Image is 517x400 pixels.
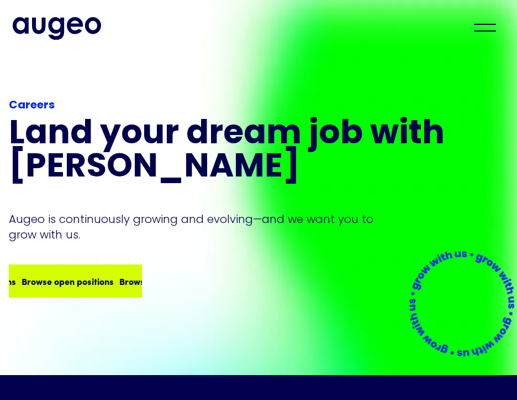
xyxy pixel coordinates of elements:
[9,264,142,298] a: Browse open positionsBrowse open positions
[111,274,203,288] div: Browse open positions
[9,100,55,111] strong: Careers
[13,17,101,39] a: home
[9,211,389,242] p: Augeo is continuously growing and evolving—and we want you to grow with us.
[9,118,486,185] h1: Land your dream job﻿ with [PERSON_NAME]
[13,274,105,288] div: Browse open positions
[13,17,101,39] img: Augeo's full logo in midnight blue.
[466,15,504,40] div: menu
